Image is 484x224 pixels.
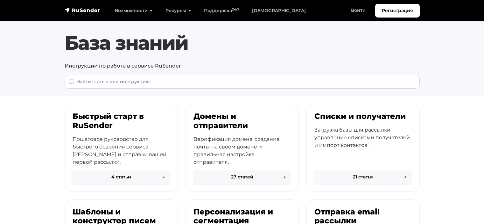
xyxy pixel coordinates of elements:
[65,104,178,192] a: Быстрый старт в RuSender Пошаговое руководство для быстрого освоения сервиса [PERSON_NAME] и отпр...
[109,4,159,17] a: Возможности
[314,170,412,184] button: 21 статья→
[193,135,291,166] p: Верификация домена, создание почты на своем домене и правильная настройка отправителя.
[73,135,170,166] p: Пошаговое руководство для быстрого освоения сервиса [PERSON_NAME] и отправки вашей первой рассылки.
[345,4,372,17] a: Войти
[314,126,412,149] p: Загрузка базы для рассылки, управление списками получателей и импорт контактов.
[193,112,291,130] h3: Домены и отправители
[159,4,198,17] a: Ресурсы
[162,174,165,180] span: →
[246,4,312,17] a: [DEMOGRAPHIC_DATA]
[68,79,74,84] img: Поиск
[232,7,239,11] sup: 24/7
[73,112,170,130] h3: Быстрый старт в RuSender
[306,104,420,192] a: Списки и получатели Загрузка базы для рассылки, управление списками получателей и импорт контакто...
[375,4,420,18] a: Регистрация
[198,4,246,17] a: Поддержка24/7
[65,62,420,70] p: Инструкции по работе в сервисе RuSender
[73,170,170,184] button: 4 статьи→
[193,170,291,184] button: 27 статей→
[65,32,420,54] h1: База знаний
[186,104,299,192] a: Домены и отправители Верификация домена, создание почты на своем домене и правильная настройка от...
[65,75,420,89] input: When autocomplete results are available use up and down arrows to review and enter to go to the d...
[283,174,286,180] span: →
[314,112,412,121] h3: Списки и получатели
[404,174,407,180] span: →
[65,7,100,13] img: RuSender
